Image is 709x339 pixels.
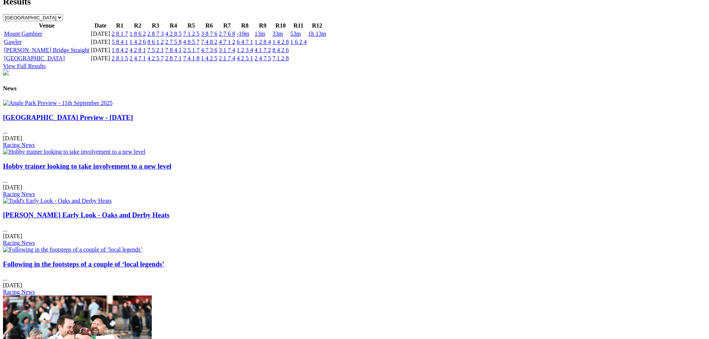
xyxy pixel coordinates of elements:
a: 5 8 4 1 [112,39,128,45]
img: chasers_homepage.jpg [3,70,9,76]
th: R12 [308,22,326,29]
a: Racing News [3,289,35,295]
a: 2 8 1 5 [112,55,128,61]
div: ... [3,113,706,149]
th: R4 [165,22,182,29]
a: 2 7 5 8 [165,39,182,45]
a: 2 8 7 1 [165,55,182,61]
th: R7 [218,22,236,29]
td: [DATE] [90,38,111,46]
a: View Full Results [3,63,46,69]
a: 33m [272,31,283,37]
a: 1 8 6 2 [130,31,146,37]
a: 4 2 8 5 [165,31,182,37]
a: Hobby trainer looking to take involvement to a new level [3,162,171,170]
a: 4 7 3 6 [201,47,217,53]
a: [PERSON_NAME] Early Look - Oaks and Derby Heats [3,211,169,219]
a: 6 4 7 1 [237,39,253,45]
a: 1 4 2 5 [201,55,217,61]
td: [DATE] [90,30,111,38]
a: 2 5 1 7 [183,47,199,53]
a: 4 1 7 2 [255,47,271,53]
a: 1 4 2 8 [272,39,289,45]
a: 7 8 4 1 [165,47,182,53]
img: Todd's Early Look - Oaks and Derby Heats [3,198,112,204]
a: [GEOGRAPHIC_DATA] [4,55,65,61]
a: 7 4 1 8 [183,55,199,61]
a: 3 1 7 4 [219,47,235,53]
a: 2 1 7 4 [219,55,235,61]
a: 2 8 7 3 [147,31,164,37]
a: 1 2 3 4 [237,47,253,53]
a: Mount Gambier [4,31,42,37]
div: ... [3,162,706,198]
div: ... [3,211,706,246]
th: R8 [236,22,253,29]
a: [PERSON_NAME] Bridge Straight [4,47,89,53]
th: R5 [183,22,200,29]
a: 8 6 1 2 [147,39,164,45]
td: [DATE] [90,55,111,62]
a: 4 2 5 7 [147,55,164,61]
a: Following in the footsteps of a couple of ‘local legends’ [3,260,165,268]
span: [DATE] [3,233,22,239]
a: 4 2 8 1 [130,47,146,53]
th: Date [90,22,111,29]
a: 1 8 4 2 [112,47,128,53]
img: Following in the footsteps of a couple of ‘local legends’ [3,246,143,253]
a: 2 7 6 8 [219,31,235,37]
span: [DATE] [3,282,22,288]
th: R1 [111,22,128,29]
a: 4 8 5 7 [183,39,199,45]
a: 4 2 5 1 [237,55,253,61]
a: 4 7 1 2 [219,39,235,45]
a: Racing News [3,240,35,246]
a: [GEOGRAPHIC_DATA] Preview - [DATE] [3,113,133,121]
th: R2 [129,22,146,29]
a: 8 4 2 6 [272,47,289,53]
img: Angle Park Preview - 11th September 2025 [3,100,112,106]
th: R10 [272,22,289,29]
a: 2 4 7 1 [130,55,146,61]
div: ... [3,260,706,295]
a: 53m [290,31,301,37]
span: [DATE] [3,184,22,191]
td: [DATE] [90,47,111,54]
img: Hobby trainer looking to take involvement to a new level [3,148,146,155]
th: Venue [4,22,90,29]
th: R6 [201,22,218,29]
a: 7 4 8 2 [201,39,217,45]
a: 2 8 1 7 [112,31,128,37]
th: R3 [147,22,164,29]
a: 7 5 2 1 [147,47,164,53]
a: 2 4 7 5 [255,55,271,61]
th: R11 [290,22,307,29]
a: Racing News [3,191,35,197]
a: 1h 13m [308,31,326,37]
span: [DATE] [3,135,22,141]
a: 7 1 2 8 [272,55,289,61]
a: 13m [255,31,265,37]
a: 1 6 2 4 [290,39,307,45]
a: 3 8 7 6 [201,31,217,37]
th: R9 [254,22,271,29]
a: Racing News [3,142,35,148]
h4: News [3,85,706,92]
a: Gawler [4,39,22,45]
a: -10m [237,31,249,37]
a: 7 1 2 5 [183,31,199,37]
a: 1 2 8 4 [255,39,271,45]
a: 1 4 2 6 [130,39,146,45]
